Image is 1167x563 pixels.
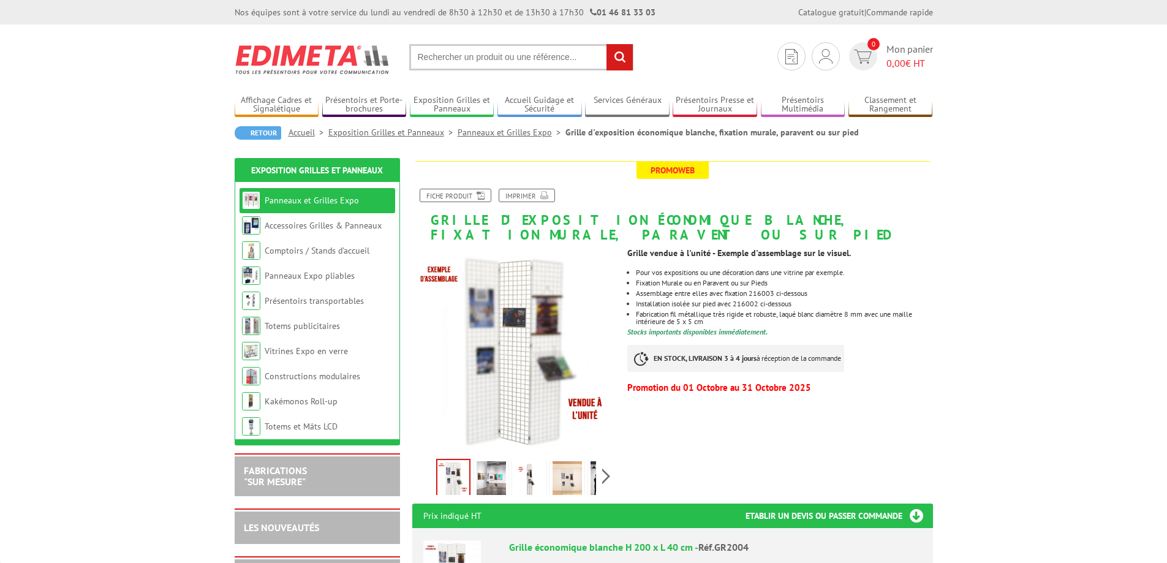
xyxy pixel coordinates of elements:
h3: Etablir un devis ou passer commande [746,504,933,528]
img: devis rapide [819,49,833,64]
img: Panneaux et Grilles Expo [242,191,260,210]
a: FABRICATIONS"Sur Mesure" [244,464,307,488]
img: Vitrines Expo en verre [242,342,260,360]
span: Next [600,466,612,486]
img: Edimeta [235,37,391,82]
a: Services Généraux [585,95,670,115]
a: Accueil [289,127,328,138]
a: Fiche produit [420,189,491,202]
img: Présentoirs transportables [242,292,260,310]
strong: Grille vendue à l'unité - Exemple d'assemblage sur le visuel. [627,247,851,259]
span: Mon panier [886,42,933,70]
a: Vitrines Expo en verre [265,346,348,357]
a: Classement et Rangement [848,95,933,115]
li: Grille d'exposition économique blanche, fixation murale, paravent ou sur pied [565,126,859,138]
strong: EN STOCK, LIVRAISON 3 à 4 jours [654,353,757,363]
img: Comptoirs / Stands d'accueil [242,241,260,260]
a: Exposition Grilles et Panneaux [251,165,383,176]
img: Totems publicitaires [242,317,260,335]
strong: 01 46 81 33 03 [590,7,655,18]
a: Comptoirs / Stands d'accueil [265,245,369,256]
img: devis rapide [854,50,872,64]
a: Présentoirs transportables [265,295,364,306]
font: Stocks importants disponibles immédiatement. [627,327,768,336]
li: Assemblage entre elles avec fixation 216003 ci-dessous [636,290,932,297]
li: Fixation Murale ou en Paravent ou sur Pieds [636,279,932,287]
div: Nos équipes sont à votre service du lundi au vendredi de 8h30 à 12h30 et de 13h30 à 17h30 [235,6,655,18]
a: Panneaux Expo pliables [265,270,355,281]
a: Totems et Mâts LCD [265,421,338,432]
img: gr2004_grilles_blanche_exposition_economique_murale.jpg [553,461,582,499]
img: Constructions modulaires [242,367,260,385]
img: Totems et Mâts LCD [242,417,260,436]
a: Présentoirs Presse et Journaux [673,95,757,115]
a: LES NOUVEAUTÉS [244,521,319,534]
img: grille_exposition_economique_blanche_fixation_murale_paravent_ou_sur_pied_exemple_de_assemblage_e... [515,461,544,499]
li: Installation isolée sur pied avec 216002 ci-dessous [636,300,932,308]
div: | [798,6,933,18]
img: Accessoires Grilles & Panneaux [242,216,260,235]
a: Panneaux et Grilles Expo [265,195,359,206]
img: Kakémonos Roll-up [242,392,260,410]
span: Réf.GR2004 [698,541,749,553]
a: devis rapide 0 Mon panier 0,00€ HT [846,42,933,70]
a: Commande rapide [866,7,933,18]
a: Catalogue gratuit [798,7,864,18]
li: Fabrication fil métallique très rigide et robuste, laqué blanc diamètre 8 mm avec une maille inté... [636,311,932,325]
a: Totems publicitaires [265,320,340,331]
img: devis rapide [785,49,798,64]
a: Affichage Cadres et Signalétique [235,95,319,115]
span: 0,00 [886,57,905,69]
a: Constructions modulaires [265,371,360,382]
a: Accessoires Grilles & Panneaux [265,220,382,231]
span: Promoweb [636,162,709,179]
a: Accueil Guidage et Sécurité [497,95,582,115]
img: gr2004_grilles_blanche_exposition.jpg [591,461,620,499]
p: à réception de la commande [627,345,844,372]
input: Rechercher un produit ou une référence... [409,44,633,70]
img: Panneaux Expo pliables [242,266,260,285]
p: Promotion du 01 Octobre au 31 Octobre 2025 [627,384,932,391]
div: Grille économique blanche H 200 x L 40 cm - [509,540,922,554]
a: Exposition Grilles et Panneaux [410,95,494,115]
span: € HT [886,56,933,70]
a: Panneaux et Grilles Expo [458,127,565,138]
a: Exposition Grilles et Panneaux [328,127,458,138]
img: grille_exposition_economique_blanche_fixation_murale_paravent_ou_sur_pied_gr2004.jpg [412,248,619,455]
span: 0 [867,38,880,50]
a: Retour [235,126,281,140]
a: Kakémonos Roll-up [265,396,338,407]
p: Prix indiqué HT [423,504,482,528]
a: Présentoirs Multimédia [761,95,845,115]
a: Imprimer [499,189,555,202]
p: Pour vos expositions ou une décoration dans une vitrine par exemple. [636,269,932,276]
img: gr2004_grilles_blanche_exposition_economique.jpg [477,461,506,499]
a: Présentoirs et Porte-brochures [322,95,407,115]
input: rechercher [606,44,633,70]
img: grille_exposition_economique_blanche_fixation_murale_paravent_ou_sur_pied_gr2004.jpg [437,460,469,498]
